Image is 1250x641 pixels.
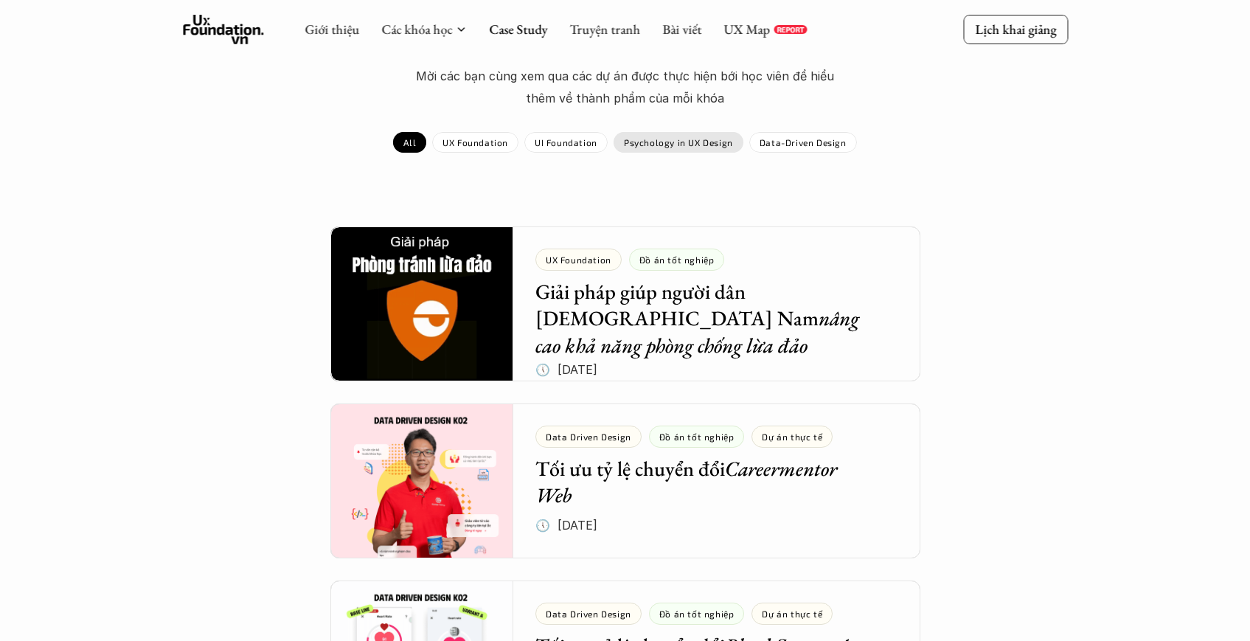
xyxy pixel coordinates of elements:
p: UX Foundation [442,137,508,148]
a: UI Foundation [524,132,608,153]
a: Case Study [489,21,547,38]
a: REPORT [774,25,807,34]
a: Lịch khai giảng [963,15,1068,44]
p: REPORT [777,25,804,34]
a: Giới thiệu [305,21,359,38]
a: Các khóa học [381,21,452,38]
p: UI Foundation [535,137,597,148]
a: Psychology in UX Design [614,132,743,153]
a: Data-Driven Design [749,132,857,153]
p: Lịch khai giảng [975,21,1056,38]
p: Data-Driven Design [760,137,847,148]
a: Data Driven DesignĐồ án tốt nghiệpDự án thực tếTối ưu tỷ lệ chuyển đổiCareermentor Web🕔 [DATE] [330,403,920,558]
a: UX Foundation [432,132,518,153]
p: All [403,137,416,148]
a: Truyện tranh [569,21,640,38]
a: UX Map [723,21,770,38]
p: Mời các bạn cùng xem qua các dự án được thực hiện bới học viên để hiểu thêm về thành phẩm của mỗi... [404,65,847,110]
p: Psychology in UX Design [624,137,733,148]
a: Bài viết [662,21,701,38]
a: UX FoundationĐồ án tốt nghiệpGiải pháp giúp người dân [DEMOGRAPHIC_DATA] Namnâng cao khả năng phò... [330,226,920,381]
